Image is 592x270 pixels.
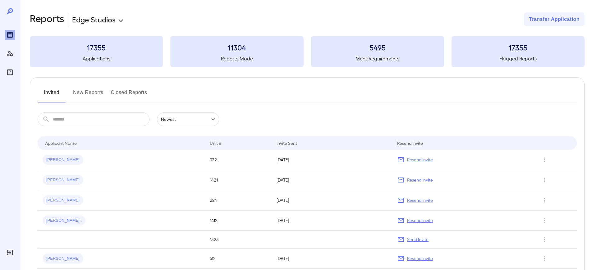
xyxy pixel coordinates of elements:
[272,190,392,211] td: [DATE]
[111,88,147,102] button: Closed Reports
[205,249,272,269] td: 612
[539,216,549,225] button: Row Actions
[43,177,83,183] span: [PERSON_NAME]
[30,42,163,52] h3: 17355
[5,67,15,77] div: FAQ
[5,49,15,59] div: Manage Users
[43,157,83,163] span: [PERSON_NAME]
[5,248,15,258] div: Log Out
[407,255,433,262] p: Resend Invite
[205,211,272,231] td: 1412
[38,88,66,102] button: Invited
[30,12,64,26] h2: Reports
[407,217,433,224] p: Resend Invite
[524,12,585,26] button: Transfer Application
[539,253,549,263] button: Row Actions
[73,88,103,102] button: New Reports
[30,36,585,67] summary: 17355Applications11304Reports Made5495Meet Requirements17355Flagged Reports
[407,157,433,163] p: Resend Invite
[407,177,433,183] p: Resend Invite
[205,190,272,211] td: 224
[30,55,163,62] h5: Applications
[210,139,222,147] div: Unit #
[397,139,423,147] div: Resend Invite
[272,150,392,170] td: [DATE]
[272,170,392,190] td: [DATE]
[452,42,585,52] h3: 17355
[407,197,433,203] p: Resend Invite
[5,30,15,40] div: Reports
[452,55,585,62] h5: Flagged Reports
[205,170,272,190] td: 1421
[45,139,77,147] div: Applicant Name
[311,42,444,52] h3: 5495
[272,249,392,269] td: [DATE]
[72,14,116,24] p: Edge Studios
[277,139,297,147] div: Invite Sent
[43,218,85,224] span: [PERSON_NAME]..
[407,236,429,243] p: Send Invite
[170,42,303,52] h3: 11304
[43,197,83,203] span: [PERSON_NAME]
[539,195,549,205] button: Row Actions
[539,234,549,244] button: Row Actions
[539,155,549,165] button: Row Actions
[272,211,392,231] td: [DATE]
[205,150,272,170] td: 922
[43,256,83,262] span: [PERSON_NAME]
[170,55,303,62] h5: Reports Made
[205,231,272,249] td: 1323
[539,175,549,185] button: Row Actions
[311,55,444,62] h5: Meet Requirements
[157,112,219,126] div: Newest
